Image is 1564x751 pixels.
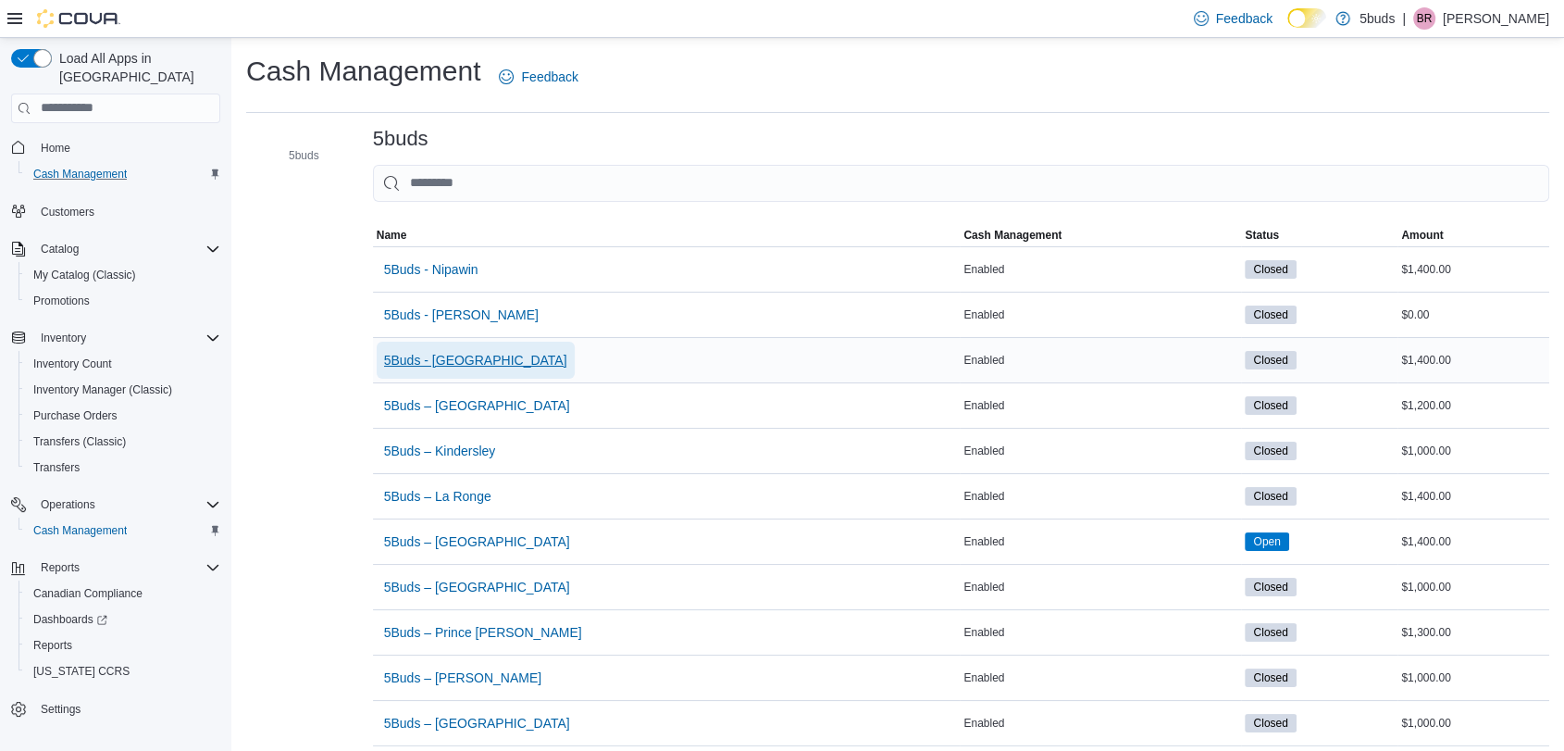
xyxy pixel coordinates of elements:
[1216,9,1272,28] span: Feedback
[1253,488,1287,505] span: Closed
[377,705,577,742] button: 5Buds – [GEOGRAPHIC_DATA]
[41,331,86,345] span: Inventory
[384,487,491,506] span: 5Buds – La Ronge
[33,327,93,349] button: Inventory
[384,669,541,687] span: 5Buds – [PERSON_NAME]
[19,581,228,607] button: Canadian Compliance
[1397,440,1549,462] div: $1,000.00
[26,457,220,479] span: Transfers
[384,714,570,732] span: 5Buds – [GEOGRAPHIC_DATA]
[19,518,228,544] button: Cash Management
[33,200,220,223] span: Customers
[384,351,567,369] span: 5Buds - [GEOGRAPHIC_DATA]
[26,405,125,427] a: Purchase Orders
[33,523,127,538] span: Cash Management
[26,163,134,185] a: Cash Management
[33,557,220,579] span: Reports
[1443,7,1549,30] p: [PERSON_NAME]
[963,228,1061,243] span: Cash Management
[373,224,961,246] button: Name
[491,58,585,95] a: Feedback
[4,198,228,225] button: Customers
[384,442,496,460] span: 5Buds – Kindersley
[33,268,136,282] span: My Catalog (Classic)
[960,349,1241,371] div: Enabled
[19,377,228,403] button: Inventory Manager (Classic)
[26,405,220,427] span: Purchase Orders
[263,144,327,167] button: 5buds
[960,258,1241,281] div: Enabled
[33,664,130,679] span: [US_STATE] CCRS
[33,238,86,260] button: Catalog
[384,260,478,279] span: 5Buds - Nipawin
[1253,307,1287,323] span: Closed
[1245,487,1296,506] span: Closed
[960,394,1241,417] div: Enabled
[960,531,1241,553] div: Enabled
[1397,394,1549,417] div: $1,200.00
[33,201,102,223] a: Customers
[960,576,1241,598] div: Enabled
[1245,532,1288,551] span: Open
[1287,28,1288,29] span: Dark Mode
[41,702,81,717] span: Settings
[384,578,570,596] span: 5Buds – [GEOGRAPHIC_DATA]
[377,478,499,515] button: 5Buds – La Ronge
[26,353,119,375] a: Inventory Count
[1245,442,1296,460] span: Closed
[1397,485,1549,507] div: $1,400.00
[960,621,1241,644] div: Enabled
[4,325,228,351] button: Inventory
[26,264,220,286] span: My Catalog (Classic)
[1402,7,1406,30] p: |
[26,290,97,312] a: Promotions
[1397,576,1549,598] div: $1,000.00
[1253,443,1287,459] span: Closed
[26,608,115,631] a: Dashboards
[41,205,94,219] span: Customers
[289,148,319,163] span: 5buds
[26,379,220,401] span: Inventory Manager (Classic)
[33,494,103,516] button: Operations
[26,379,180,401] a: Inventory Manager (Classic)
[1245,306,1296,324] span: Closed
[19,658,228,684] button: [US_STATE] CCRS
[26,519,220,542] span: Cash Management
[26,290,220,312] span: Promotions
[1397,667,1549,689] div: $1,000.00
[377,387,577,424] button: 5Buds – [GEOGRAPHIC_DATA]
[1253,579,1287,595] span: Closed
[1245,260,1296,279] span: Closed
[377,569,577,606] button: 5Buds – [GEOGRAPHIC_DATA]
[33,238,220,260] span: Catalog
[19,288,228,314] button: Promotions
[373,128,428,150] h3: 5buds
[52,49,220,86] span: Load All Apps in [GEOGRAPHIC_DATA]
[4,134,228,161] button: Home
[26,608,220,631] span: Dashboards
[1413,7,1435,30] div: Briannen Rubin
[19,607,228,632] a: Dashboards
[1397,304,1549,326] div: $0.00
[1253,624,1287,641] span: Closed
[1241,224,1397,246] button: Status
[377,614,590,651] button: 5Buds – Prince [PERSON_NAME]
[960,304,1241,326] div: Enabled
[26,660,220,682] span: Washington CCRS
[33,294,90,308] span: Promotions
[1245,578,1296,596] span: Closed
[384,396,570,415] span: 5Buds – [GEOGRAPHIC_DATA]
[1397,349,1549,371] div: $1,400.00
[19,455,228,481] button: Transfers
[1253,533,1280,550] span: Open
[26,634,220,657] span: Reports
[960,667,1241,689] div: Enabled
[33,382,172,397] span: Inventory Manager (Classic)
[1417,7,1433,30] span: BR
[4,492,228,518] button: Operations
[960,712,1241,734] div: Enabled
[1245,396,1296,415] span: Closed
[1397,224,1549,246] button: Amount
[41,560,80,575] span: Reports
[384,623,582,642] span: 5Buds – Prince [PERSON_NAME]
